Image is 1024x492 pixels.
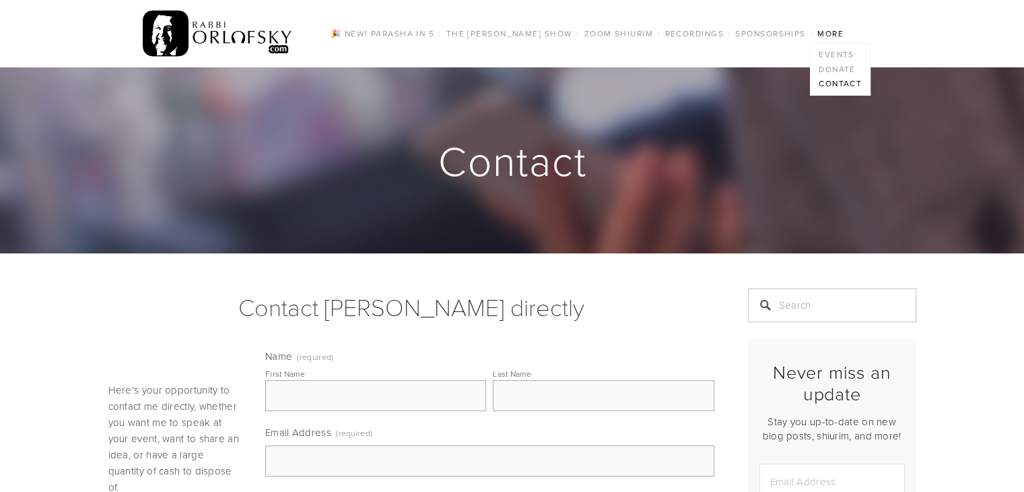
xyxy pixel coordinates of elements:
[297,353,333,361] span: (required)
[265,425,331,439] span: Email Address
[336,423,372,443] span: (required)
[811,62,870,77] a: Donate
[759,414,905,443] p: Stay you up-to-date on new blog posts, shiurim, and more!
[660,25,727,42] a: Recordings
[493,368,531,379] div: Last Name
[108,139,918,182] h1: Contact
[327,25,438,42] a: 🎉 NEW! Parasha in 5
[580,25,657,42] a: Zoom Shiurim
[108,288,714,325] h1: Contact [PERSON_NAME] directly
[143,7,293,60] img: RabbiOrlofsky.com
[265,349,292,363] span: Name
[759,361,905,405] h2: Never miss an update
[748,288,916,322] input: Search
[576,28,580,39] span: /
[811,47,870,62] a: Events
[728,28,731,39] span: /
[442,25,577,42] a: The [PERSON_NAME] Show
[810,28,813,39] span: /
[657,28,660,39] span: /
[731,25,809,42] a: Sponsorships
[438,28,442,39] span: /
[811,76,870,91] a: Contact
[265,368,305,379] div: First Name
[813,25,848,42] a: More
